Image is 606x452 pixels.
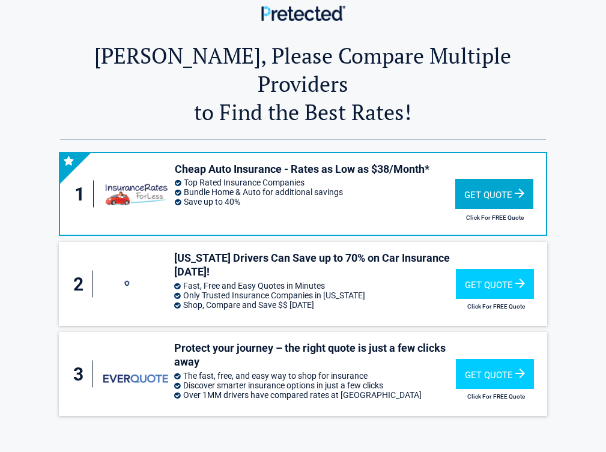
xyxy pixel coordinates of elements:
div: 3 [71,361,93,388]
img: insuranceratesforless's logo [104,178,169,209]
h3: [US_STATE] Drivers Can Save up to 70% on Car Insurance [DATE]! [174,251,456,279]
div: Get Quote [456,359,534,389]
img: protect's logo [103,268,168,300]
li: Only Trusted Insurance Companies in [US_STATE] [174,291,456,300]
li: Top Rated Insurance Companies [175,178,455,187]
li: Fast, Free and Easy Quotes in Minutes [174,281,456,291]
h3: Cheap Auto Insurance - Rates as Low as $38/Month* [175,162,455,176]
li: Discover smarter insurance options in just a few clicks [174,381,456,390]
li: Shop, Compare and Save $$ [DATE] [174,300,456,310]
h2: Click For FREE Quote [456,303,536,310]
li: Over 1MM drivers have compared rates at [GEOGRAPHIC_DATA] [174,390,456,400]
li: Bundle Home & Auto for additional savings [175,187,455,197]
h3: Protect your journey – the right quote is just a few clicks away [174,341,456,369]
h2: Click For FREE Quote [456,393,536,400]
div: 2 [71,271,93,298]
li: Save up to 40% [175,197,455,206]
div: Get Quote [455,179,533,209]
h2: Click For FREE Quote [455,214,535,221]
div: Get Quote [456,269,534,299]
div: 1 [72,181,94,208]
h2: [PERSON_NAME], Please Compare Multiple Providers to Find the Best Rates! [60,41,545,126]
img: Main Logo [261,5,345,20]
li: The fast, free, and easy way to shop for insurance [174,371,456,381]
img: everquote's logo [103,375,168,383]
